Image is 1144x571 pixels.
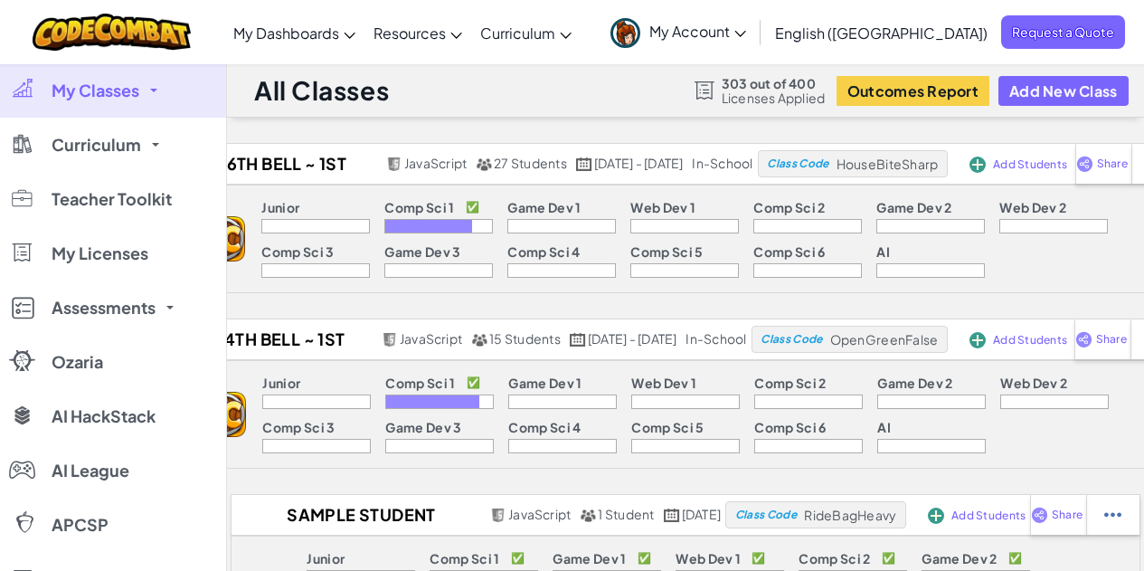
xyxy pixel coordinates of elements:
p: Comp Sci 1 [384,200,454,214]
p: Web Dev 1 [630,200,695,214]
span: Licenses Applied [722,90,826,105]
p: Comp Sci 5 [630,244,703,259]
span: Add Students [993,159,1067,170]
a: Sample Student Account JavaScript 1 Student [DATE] [232,501,725,528]
img: MultipleUsers.png [471,333,487,347]
span: My Account [649,22,746,41]
span: Curriculum [480,24,555,43]
p: Web Dev 2 [1000,376,1067,390]
p: Comp Sci 6 [753,244,825,259]
a: 6th Bell ~ 1st Sem 25-26 JavaScript 27 Students [DATE] - [DATE] in-school [186,150,757,177]
p: Game Dev 2 [876,200,951,214]
img: javascript.png [490,509,506,522]
img: avatar [610,18,640,48]
a: Curriculum [471,8,581,57]
a: English ([GEOGRAPHIC_DATA]) [766,8,997,57]
img: MultipleUsers.png [476,157,492,171]
h2: 4th Bell ~ 1st Sem 25-26 [187,326,376,353]
span: Add Students [951,510,1026,521]
p: Web Dev 1 [631,376,696,390]
span: [DATE] [682,506,721,522]
span: My Dashboards [233,24,339,43]
p: ✅ [638,551,651,566]
img: IconShare_Purple.svg [1031,507,1048,523]
span: Add Students [993,335,1067,346]
span: Share [1096,334,1127,345]
p: Game Dev 2 [922,551,997,566]
p: Comp Sci 5 [631,420,704,434]
img: IconShare_Purple.svg [1075,331,1092,347]
p: Junior [261,200,299,214]
span: Share [1097,158,1128,169]
a: My Dashboards [224,8,364,57]
span: JavaScript [404,155,467,171]
img: IconShare_Purple.svg [1076,156,1093,172]
img: MultipleUsers.png [580,509,596,522]
span: HouseBiteSharp [837,156,939,172]
a: Outcomes Report [837,76,989,106]
p: Comp Sci 3 [262,420,335,434]
a: Resources [364,8,471,57]
img: javascript.png [386,157,402,171]
a: Request a Quote [1001,15,1125,49]
p: AI [876,244,890,259]
span: English ([GEOGRAPHIC_DATA]) [775,24,988,43]
span: Resources [373,24,446,43]
span: Teacher Toolkit [52,191,172,207]
span: AI League [52,462,129,479]
div: in-school [685,331,746,347]
p: ✅ [882,551,895,566]
img: calendar.svg [570,333,586,347]
p: Game Dev 2 [877,376,952,390]
span: [DATE] - [DATE] [594,155,683,171]
span: My Classes [52,82,139,99]
p: Junior [262,376,300,390]
span: Curriculum [52,137,141,153]
span: Class Code [761,334,822,345]
p: ✅ [466,200,479,214]
p: ✅ [1008,551,1022,566]
img: CodeCombat logo [33,14,191,51]
span: 303 out of 400 [722,76,826,90]
a: 4th Bell ~ 1st Sem 25-26 JavaScript 15 Students [DATE] - [DATE] in-school [187,326,751,353]
p: Comp Sci 4 [507,244,580,259]
div: in-school [692,156,752,172]
p: Junior [307,551,345,566]
span: Assessments [52,300,156,316]
span: My Licenses [52,245,148,262]
span: Ozaria [52,354,103,370]
img: IconAddStudents.svg [969,332,986,348]
button: Add New Class [998,76,1129,106]
p: ✅ [467,376,480,390]
img: IconStudentEllipsis.svg [1104,507,1121,523]
h1: All Classes [254,73,389,108]
span: JavaScript [400,330,462,347]
img: javascript.png [382,333,398,347]
span: Class Code [767,158,828,169]
span: RideBagHeavy [804,507,896,523]
p: Game Dev 1 [508,376,581,390]
p: Comp Sci 3 [261,244,334,259]
img: calendar.svg [576,157,592,171]
p: Comp Sci 2 [754,376,826,390]
span: JavaScript [508,506,571,522]
p: Game Dev 3 [384,244,460,259]
span: [DATE] - [DATE] [588,330,676,347]
span: OpenGreenFalse [830,331,939,347]
img: IconAddStudents.svg [969,157,986,173]
span: Share [1052,509,1083,520]
h2: 6th Bell ~ 1st Sem 25-26 [186,150,381,177]
p: Web Dev 1 [676,551,741,566]
p: Game Dev 1 [507,200,581,214]
span: 27 Students [494,155,567,171]
p: Comp Sci 6 [754,420,826,434]
a: My Account [601,4,755,61]
p: ✅ [752,551,765,566]
p: Game Dev 1 [553,551,626,566]
img: calendar.svg [664,509,680,522]
p: AI [877,420,891,434]
img: IconAddStudents.svg [928,508,944,524]
span: 1 Student [598,506,654,522]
